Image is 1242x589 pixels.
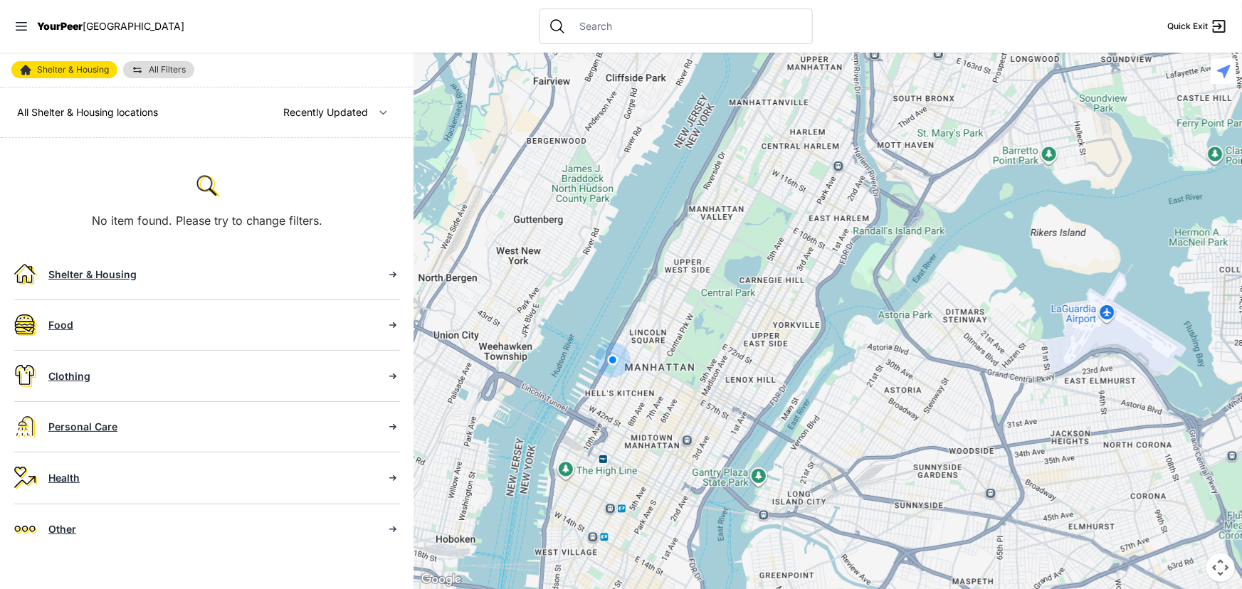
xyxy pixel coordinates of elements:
a: Health [14,452,400,504]
a: Other [14,504,400,554]
div: Clothing [48,369,374,383]
div: Shelter & Housing [48,267,374,282]
a: Personal Care [14,402,400,452]
span: [GEOGRAPHIC_DATA] [83,20,184,32]
a: Clothing [14,351,400,401]
a: Shelter & Housing [11,61,117,78]
span: Quick Exit [1167,21,1208,32]
a: YourPeer[GEOGRAPHIC_DATA] [37,22,184,31]
a: All Filters [123,61,194,78]
a: Food [14,300,400,350]
span: All Shelter & Housing locations [17,106,158,118]
div: Other [48,522,374,536]
p: No item found. Please try to change filters. [92,212,322,229]
button: Map camera controls [1206,553,1235,582]
span: Shelter & Housing [37,65,109,74]
span: YourPeer [37,20,83,32]
a: Quick Exit [1167,18,1228,35]
input: Search [572,19,804,33]
span: All Filters [149,65,186,74]
div: Food [48,318,374,332]
img: Google [418,571,465,589]
div: Health [48,471,374,485]
div: You are here! [595,342,631,378]
a: Shelter & Housing [14,249,400,299]
a: Open this area in Google Maps (opens a new window) [418,571,465,589]
div: Personal Care [48,420,374,434]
